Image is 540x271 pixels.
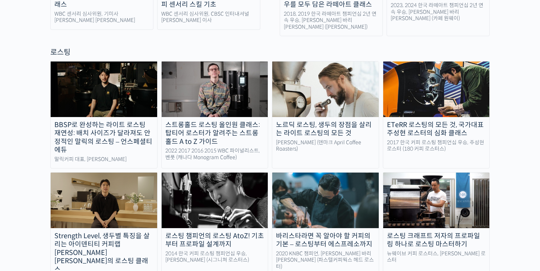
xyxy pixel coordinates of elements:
[68,221,77,227] span: 대화
[158,11,260,24] div: WBC 센서리 심사위원, CBSC 인터내셔널 [PERSON_NAME] 이사
[383,250,490,264] div: 뉴웨이브 커피 로스터스, [PERSON_NAME] 로스터
[272,173,379,228] img: hyunyoungbang-thumbnail.jpeg
[272,232,379,249] div: 바리스타라면 꼭 알아야 할 커피의 기본 – 로스팅부터 에스프레소까지
[51,62,157,117] img: malic-roasting-class_course-thumbnail.jpg
[50,61,158,168] a: BBSP로 완성하는 라이트 로스팅 재연성: 배치 사이즈가 달라져도 안정적인 말릭의 로스팅 – 언스페셜티 에듀 말릭커피 대표, [PERSON_NAME]
[272,61,379,168] a: 노르딕 로스팅, 생두의 장점을 살리는 라이트 로스팅의 모든 것 [PERSON_NAME] (덴마크 April Coffee Roasters)
[161,61,269,168] a: 스트롱홀드 로스팅 올인원 클래스: 탑티어 로스터가 알려주는 스트롱홀드 A to Z 가이드 2022 2017 2016 2015 WBC 파이널리스트, 벤풋 (캐나다 Monogra...
[272,62,379,117] img: nordic-roasting-course-thumbnail.jpeg
[162,232,268,249] div: 로스팅 챔피언의 로스팅 AtoZ! 기초부터 프로파일 설계까지
[383,61,490,168] a: ETeRR 로스팅의 모든 것, 국가대표 주성현 로스터의 심화 클래스 2017 한국 커피 로스팅 챔피언십 우승, 주성현 로스터 (180 커피 로스터스)
[51,121,157,154] div: BBSP로 완성하는 라이트 로스팅 재연성: 배치 사이즈가 달라져도 안정적인 말릭의 로스팅 – 언스페셜티 에듀
[115,220,124,226] span: 설정
[383,62,490,117] img: eterr-roasting_course-thumbnail.jpg
[280,11,382,31] div: 2018, 2019 한국 라떼아트 챔피언십 2년 연속 우승, [PERSON_NAME] 바리[PERSON_NAME] ([PERSON_NAME])
[272,121,379,138] div: 노르딕 로스팅, 생두의 장점을 살리는 라이트 로스팅의 모든 것
[162,62,268,117] img: stronghold-roasting_course-thumbnail.jpg
[96,209,143,228] a: 설정
[51,156,157,163] div: 말릭커피 대표, [PERSON_NAME]
[383,139,490,152] div: 2017 한국 커피 로스팅 챔피언십 우승, 주성현 로스터 (180 커피 로스터스)
[162,250,268,264] div: 2014 한국 커피 로스팅 챔피언십 우승, [PERSON_NAME] (시그니쳐 로스터스)
[162,173,268,228] img: moonkyujang_thumbnail.jpg
[383,173,490,228] img: coffee-roasting-thumbnail-500x260-1.jpg
[162,121,268,146] div: 스트롱홀드 로스팅 올인원 클래스: 탑티어 로스터가 알려주는 스트롱홀드 A to Z 가이드
[383,121,490,138] div: ETeRR 로스팅의 모든 것, 국가대표 주성현 로스터의 심화 클래스
[387,2,489,22] div: 2023, 2024 한국 라떼아트 챔피언십 2년 연속 우승, [PERSON_NAME] 바리[PERSON_NAME] (카페 원웨이)
[51,11,153,24] div: WBC 센서리 심사위원, 기미사 [PERSON_NAME] [PERSON_NAME]
[49,209,96,228] a: 대화
[51,173,157,228] img: identity-roasting_course-thumbnail.jpg
[23,220,28,226] span: 홈
[272,139,379,152] div: [PERSON_NAME] (덴마크 April Coffee Roasters)
[272,250,379,270] div: 2020 KNBC 챔피언, [PERSON_NAME] 바리[PERSON_NAME] (파스텔커피웍스 헤드 로스터)
[50,47,490,57] div: 로스팅
[162,148,268,161] div: 2022 2017 2016 2015 WBC 파이널리스트, 벤풋 (캐나다 Monogram Coffee)
[2,209,49,228] a: 홈
[383,232,490,249] div: 로스팅 크래프트 저자의 프로파일링 하나로 로스팅 마스터하기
